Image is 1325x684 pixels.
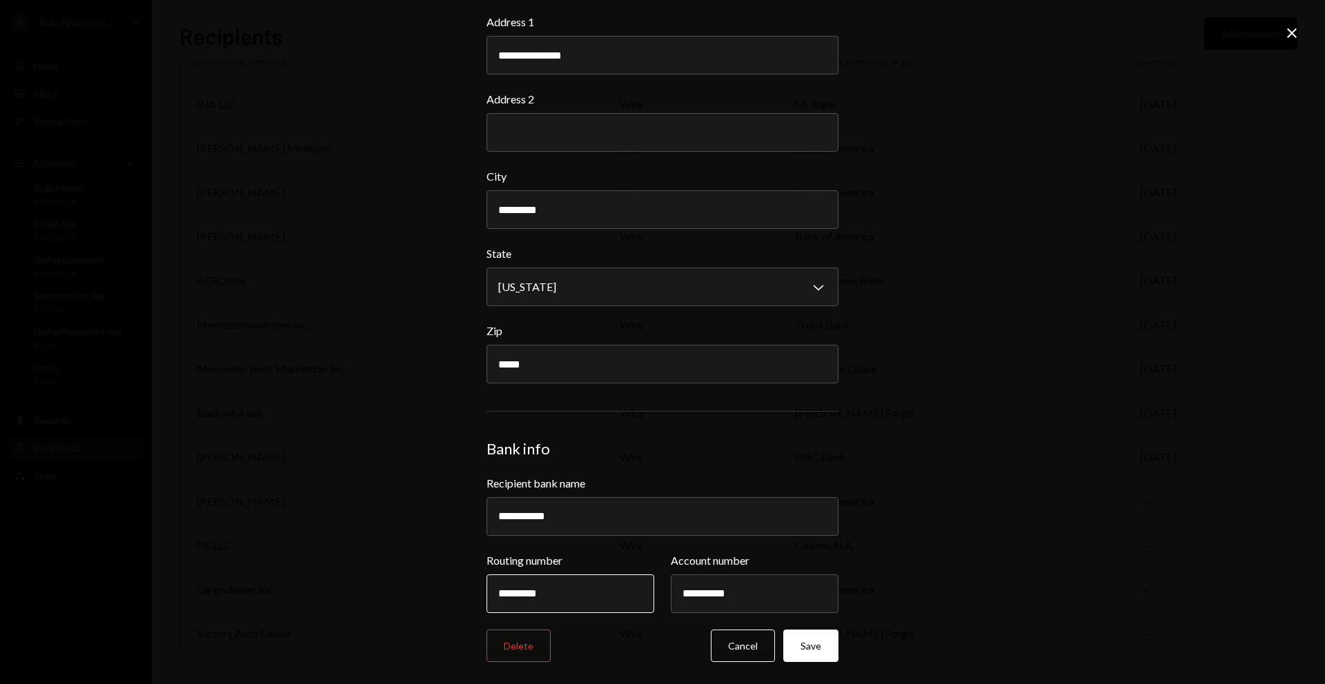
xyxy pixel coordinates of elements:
[671,552,838,569] label: Account number
[487,245,838,262] label: State
[487,168,838,185] label: City
[487,630,551,662] button: Delete
[487,14,838,30] label: Address 1
[711,630,775,662] button: Cancel
[783,630,838,662] button: Save
[487,552,654,569] label: Routing number
[487,91,838,108] label: Address 2
[487,439,838,459] div: Bank info
[487,323,838,339] label: Zip
[487,475,838,492] label: Recipient bank name
[487,268,838,306] button: State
